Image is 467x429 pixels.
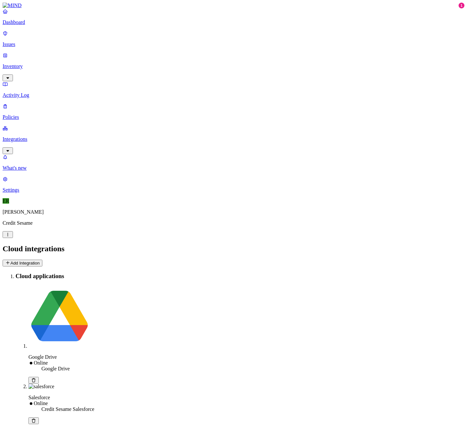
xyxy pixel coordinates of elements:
[28,286,91,348] img: google-drive
[3,30,464,47] a: Issues
[3,244,464,253] h2: Cloud integrations
[3,125,464,153] a: Integrations
[28,395,50,400] span: Salesforce
[3,165,464,171] p: What's new
[3,114,464,120] p: Policies
[3,41,464,47] p: Issues
[16,273,464,280] h3: Cloud applications
[34,360,48,366] span: Online
[28,384,54,389] img: salesforce
[3,81,464,98] a: Activity Log
[34,401,48,406] span: Online
[3,52,464,80] a: Inventory
[3,3,22,8] img: MIND
[28,354,57,360] span: Google Drive
[3,198,9,204] span: ER
[3,19,464,25] p: Dashboard
[3,63,464,69] p: Inventory
[3,260,42,266] button: Add Integration
[3,103,464,120] a: Policies
[41,406,94,412] span: Credit Sesame Salesforce
[3,187,464,193] p: Settings
[3,209,464,215] p: [PERSON_NAME]
[41,366,70,371] span: Google Drive
[3,136,464,142] p: Integrations
[459,3,464,8] div: 1
[3,220,464,226] p: Credit Sesame
[3,8,464,25] a: Dashboard
[3,3,464,8] a: MIND
[3,154,464,171] a: What's new
[3,176,464,193] a: Settings
[3,92,464,98] p: Activity Log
